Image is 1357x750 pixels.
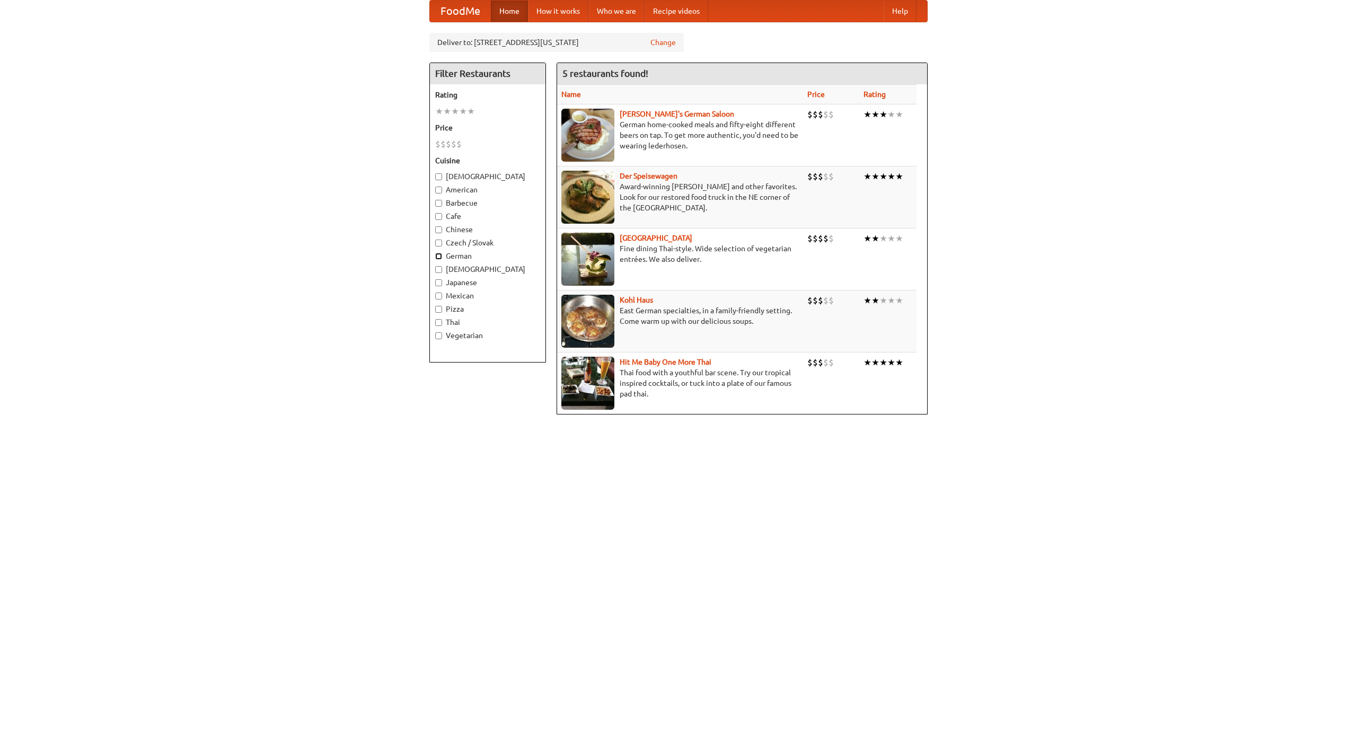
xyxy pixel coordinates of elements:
li: ★ [863,233,871,244]
li: $ [829,109,834,120]
li: ★ [887,357,895,368]
label: [DEMOGRAPHIC_DATA] [435,171,540,182]
a: [PERSON_NAME]'s German Saloon [620,110,734,118]
li: ★ [459,105,467,117]
li: ★ [887,171,895,182]
ng-pluralize: 5 restaurants found! [562,68,648,78]
a: [GEOGRAPHIC_DATA] [620,234,692,242]
a: Der Speisewagen [620,172,677,180]
li: ★ [895,109,903,120]
li: $ [813,109,818,120]
li: ★ [871,357,879,368]
input: Mexican [435,293,442,299]
a: Hit Me Baby One More Thai [620,358,711,366]
input: American [435,187,442,193]
label: German [435,251,540,261]
input: Vegetarian [435,332,442,339]
li: $ [456,138,462,150]
li: $ [823,233,829,244]
p: Award-winning [PERSON_NAME] and other favorites. Look for our restored food truck in the NE corne... [561,181,799,213]
li: ★ [879,233,887,244]
li: ★ [895,357,903,368]
h5: Cuisine [435,155,540,166]
img: esthers.jpg [561,109,614,162]
li: $ [818,171,823,182]
li: ★ [871,295,879,306]
label: Cafe [435,211,540,222]
li: ★ [863,109,871,120]
li: $ [818,357,823,368]
li: ★ [863,295,871,306]
input: Pizza [435,306,442,313]
div: Deliver to: [STREET_ADDRESS][US_STATE] [429,33,684,52]
a: Help [884,1,917,22]
li: ★ [887,233,895,244]
a: Price [807,90,825,99]
li: $ [818,233,823,244]
label: Vegetarian [435,330,540,341]
li: $ [807,295,813,306]
li: $ [813,171,818,182]
li: $ [446,138,451,150]
li: $ [818,295,823,306]
li: ★ [879,295,887,306]
li: ★ [435,105,443,117]
label: Japanese [435,277,540,288]
li: $ [813,233,818,244]
input: Czech / Slovak [435,240,442,246]
li: $ [818,109,823,120]
label: Pizza [435,304,540,314]
label: Barbecue [435,198,540,208]
li: $ [829,233,834,244]
li: ★ [887,295,895,306]
li: $ [823,109,829,120]
li: $ [813,357,818,368]
li: ★ [871,109,879,120]
li: $ [807,171,813,182]
label: Czech / Slovak [435,237,540,248]
li: $ [435,138,440,150]
li: ★ [871,233,879,244]
img: speisewagen.jpg [561,171,614,224]
li: ★ [451,105,459,117]
a: Name [561,90,581,99]
h4: Filter Restaurants [430,63,545,84]
input: [DEMOGRAPHIC_DATA] [435,173,442,180]
li: ★ [863,171,871,182]
li: ★ [863,357,871,368]
li: ★ [879,357,887,368]
li: ★ [895,233,903,244]
a: Recipe videos [645,1,708,22]
img: babythai.jpg [561,357,614,410]
a: Who we are [588,1,645,22]
li: $ [823,171,829,182]
li: ★ [879,109,887,120]
li: ★ [879,171,887,182]
li: $ [807,233,813,244]
p: German home-cooked meals and fifty-eight different beers on tap. To get more authentic, you'd nee... [561,119,799,151]
li: $ [807,109,813,120]
h5: Rating [435,90,540,100]
li: $ [829,357,834,368]
li: ★ [871,171,879,182]
img: kohlhaus.jpg [561,295,614,348]
li: $ [823,295,829,306]
li: $ [807,357,813,368]
label: American [435,184,540,195]
a: FoodMe [430,1,491,22]
input: German [435,253,442,260]
li: ★ [467,105,475,117]
a: Home [491,1,528,22]
input: Chinese [435,226,442,233]
label: [DEMOGRAPHIC_DATA] [435,264,540,275]
label: Chinese [435,224,540,235]
li: ★ [895,295,903,306]
li: ★ [895,171,903,182]
li: ★ [443,105,451,117]
a: Kohl Haus [620,296,653,304]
